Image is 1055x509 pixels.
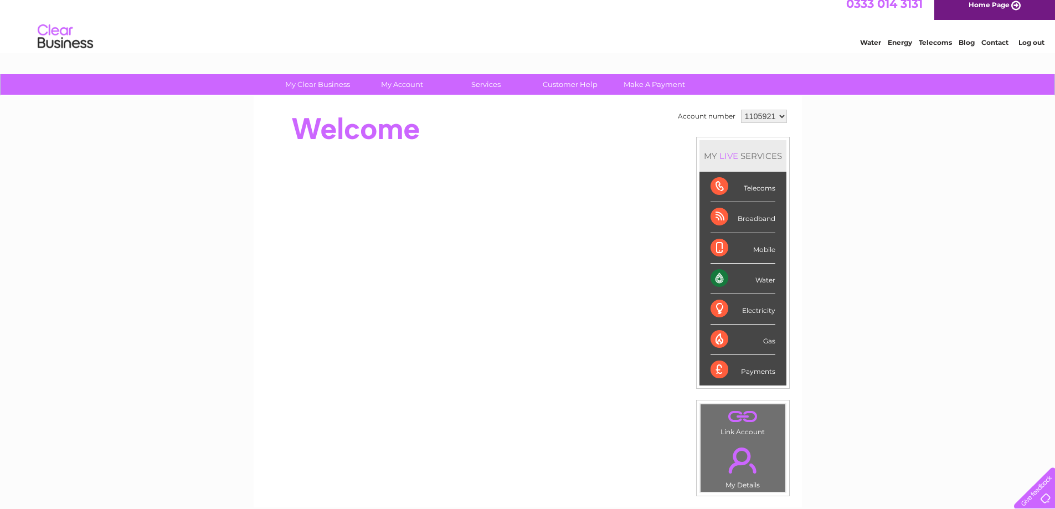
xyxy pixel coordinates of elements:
td: My Details [700,438,786,492]
img: logo.png [37,29,94,63]
td: Account number [675,107,738,126]
a: 0333 014 3131 [846,6,923,19]
div: Payments [711,355,775,385]
a: Make A Payment [609,74,700,95]
a: Energy [888,47,912,55]
a: Contact [981,47,1008,55]
div: Electricity [711,294,775,325]
a: Blog [959,47,975,55]
div: Broadband [711,202,775,233]
div: Telecoms [711,172,775,202]
div: Mobile [711,233,775,264]
a: Water [860,47,881,55]
a: Services [440,74,532,95]
a: Telecoms [919,47,952,55]
div: Water [711,264,775,294]
a: My Clear Business [272,74,363,95]
a: . [703,441,783,480]
a: My Account [356,74,447,95]
div: MY SERVICES [699,140,786,172]
div: LIVE [717,151,740,161]
div: Gas [711,325,775,355]
div: Clear Business is a trading name of Verastar Limited (registered in [GEOGRAPHIC_DATA] No. 3667643... [266,6,790,54]
a: Log out [1018,47,1044,55]
td: Link Account [700,404,786,439]
a: . [703,407,783,426]
a: Customer Help [524,74,616,95]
